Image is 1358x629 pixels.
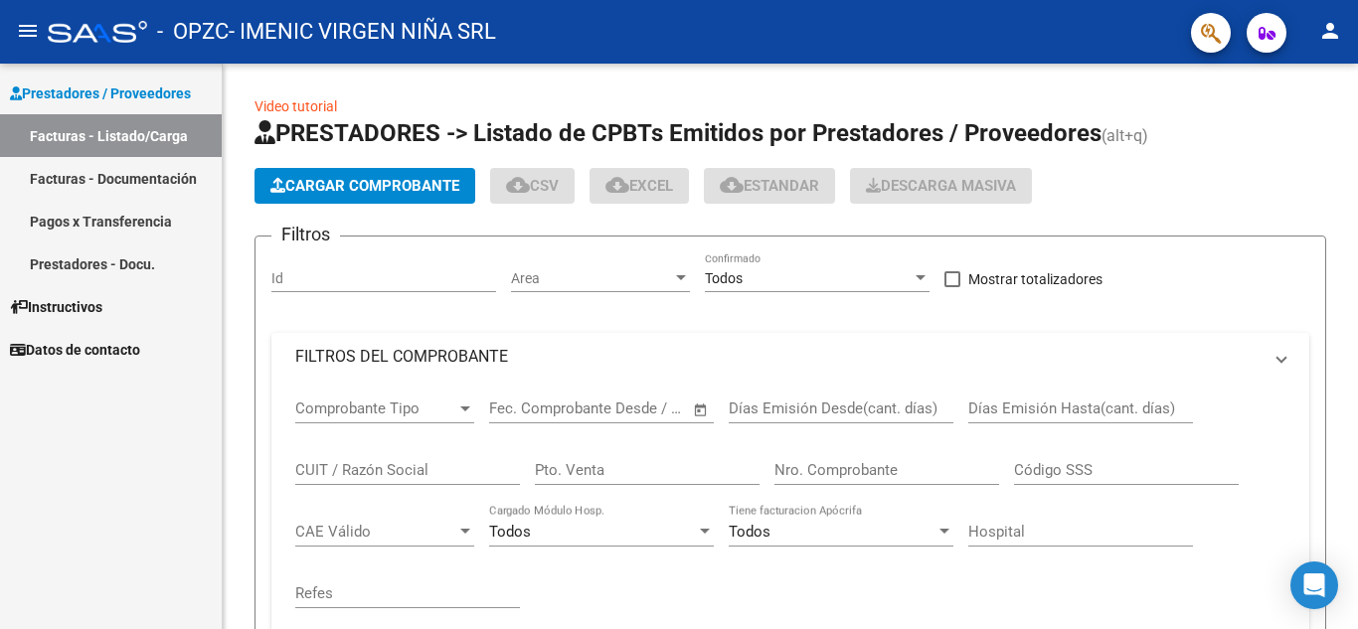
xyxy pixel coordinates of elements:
[295,523,456,541] span: CAE Válido
[1318,19,1342,43] mat-icon: person
[16,19,40,43] mat-icon: menu
[866,177,1016,195] span: Descarga Masiva
[850,168,1032,204] button: Descarga Masiva
[157,10,229,54] span: - OPZC
[506,177,559,195] span: CSV
[489,523,531,541] span: Todos
[850,168,1032,204] app-download-masive: Descarga masiva de comprobantes (adjuntos)
[1102,126,1148,145] span: (alt+q)
[271,333,1309,381] mat-expansion-panel-header: FILTROS DEL COMPROBANTE
[572,399,668,417] input: End date
[10,82,191,104] span: Prestadores / Proveedores
[511,270,672,287] span: Area
[605,177,673,195] span: EXCEL
[10,296,102,318] span: Instructivos
[490,168,575,204] button: CSV
[690,398,713,421] button: Open calendar
[270,177,459,195] span: Cargar Comprobante
[255,119,1102,147] span: PRESTADORES -> Listado de CPBTs Emitidos por Prestadores / Proveedores
[705,270,743,286] span: Todos
[704,168,835,204] button: Estandar
[489,399,554,417] input: Start date
[968,267,1103,291] span: Mostrar totalizadores
[720,173,744,197] mat-icon: cloud_download
[506,173,530,197] mat-icon: cloud_download
[720,177,819,195] span: Estandar
[1290,561,1338,609] div: Open Intercom Messenger
[255,168,475,204] button: Cargar Comprobante
[605,173,629,197] mat-icon: cloud_download
[295,399,456,417] span: Comprobante Tipo
[590,168,689,204] button: EXCEL
[729,523,770,541] span: Todos
[271,221,340,248] h3: Filtros
[255,98,337,114] a: Video tutorial
[229,10,496,54] span: - IMENIC VIRGEN NIÑA SRL
[295,346,1262,368] mat-panel-title: FILTROS DEL COMPROBANTE
[10,339,140,361] span: Datos de contacto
